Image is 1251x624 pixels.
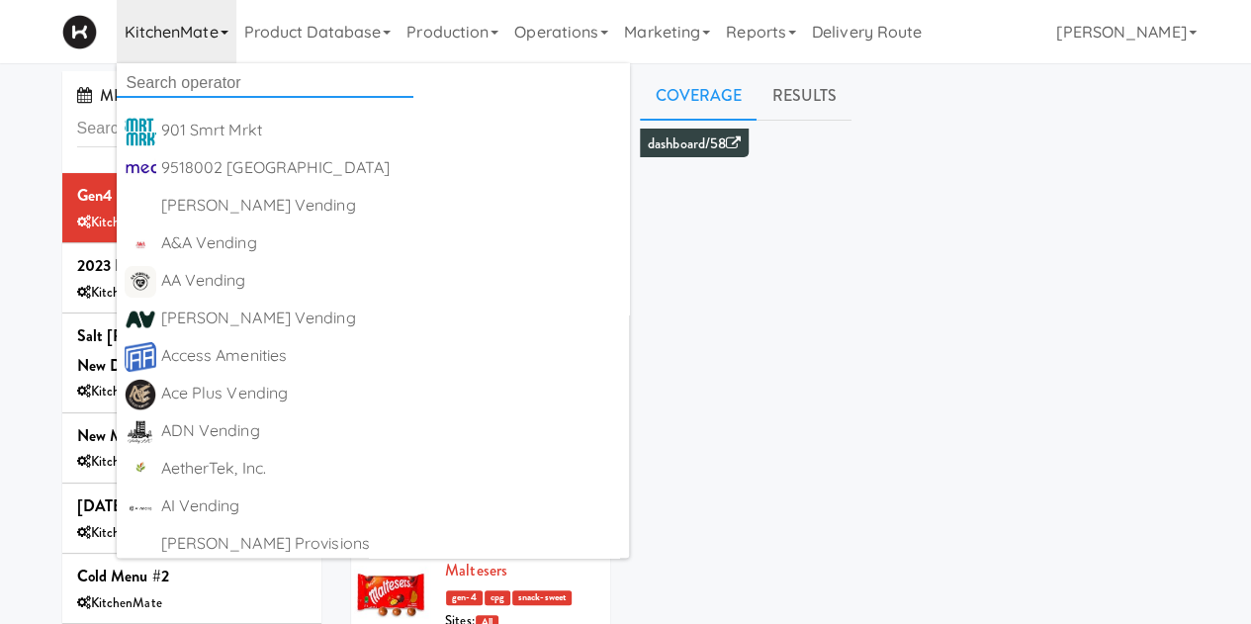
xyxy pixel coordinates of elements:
[77,111,308,147] input: Search menus
[648,134,741,154] a: dashboard/58
[161,416,622,446] div: ADN Vending
[161,529,622,559] div: [PERSON_NAME] Provisions
[125,341,156,373] img: kgvx9ubdnwdmesdqrgmd.png
[161,491,622,521] div: AI Vending
[757,71,851,121] a: Results
[62,484,322,554] li: [DATE] photoshootKitchenMate
[77,450,308,475] div: KitchenMate
[77,521,308,546] div: KitchenMate
[125,228,156,260] img: q2obotf9n3qqirn9vbvw.jpg
[125,416,156,448] img: btfbkppilgpqn7n9svkz.png
[125,116,156,147] img: ir0uzeqxfph1lfkm2qud.jpg
[77,380,308,404] div: KitchenMate
[77,254,182,277] b: 2023 Hot Meals
[62,243,322,313] li: 2023 Hot MealsKitchenMate
[125,191,156,223] img: ACwAAAAAAQABAAACADs=
[161,191,622,221] div: [PERSON_NAME] Vending
[125,153,156,185] img: pbzj0xqistzv78rw17gh.jpg
[62,554,322,624] li: Cold Menu #2KitchenMate
[161,116,622,145] div: 901 Smrt Mrkt
[62,15,97,49] img: Micromart
[77,211,308,235] div: KitchenMate
[62,173,322,243] li: Gen4 Pilot ExtrasKitchenMate
[77,84,156,107] span: MENUS
[62,413,322,484] li: New Menu ItemsKitchenMate
[161,228,622,258] div: A&A Vending
[125,454,156,486] img: wikircranfrz09drhcio.png
[161,304,622,333] div: [PERSON_NAME] Vending
[485,590,510,605] span: cpg
[161,153,622,183] div: 9518002 [GEOGRAPHIC_DATA]
[445,559,507,581] a: Maltesers
[125,529,156,561] img: ACwAAAAAAQABAAACADs=
[77,424,187,447] b: New Menu Items
[161,379,622,408] div: Ace Plus Vending
[125,266,156,298] img: dcdxvmg3yksh6usvjplj.png
[161,341,622,371] div: Access Amenities
[125,379,156,410] img: fg1tdwzclvcgadomhdtp.png
[125,304,156,335] img: ucvciuztr6ofmmudrk1o.png
[77,184,192,207] b: Gen4 Pilot Extras
[161,454,622,484] div: AetherTek, Inc.
[512,590,572,605] span: snack-sweet
[77,494,204,517] b: [DATE] photoshoot
[77,281,308,306] div: KitchenMate
[161,266,622,296] div: AA Vending
[446,590,483,605] span: gen-4
[640,71,757,121] a: Coverage
[77,591,308,616] div: KitchenMate
[77,565,169,587] b: Cold Menu #2
[77,324,297,377] b: Salt [PERSON_NAME] Potential New Dishes 2024
[125,491,156,523] img: ck9lluqwz49r4slbytpm.png
[117,68,413,98] input: Search operator
[62,313,322,413] li: Salt [PERSON_NAME] Potential New Dishes 2024KitchenMate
